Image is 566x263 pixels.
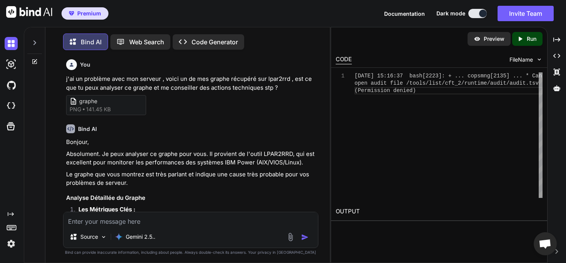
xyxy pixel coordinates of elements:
[80,233,98,241] p: Source
[534,232,557,255] a: Ouvrir le chat
[5,99,18,112] img: cloudideIcon
[77,10,101,17] span: Premium
[66,194,316,203] h3: Analyse Détaillée du Graphe
[78,206,135,213] strong: Les Métriques Clés :
[498,6,554,21] button: Invite Team
[62,7,108,20] button: premiumPremium
[191,37,238,47] p: Code Generator
[86,106,111,113] span: 141.45 KB
[66,75,316,92] p: j'ai un problème avec mon serveur , voici un de mes graphe récupéré sur lpar2rrd , est ce que tu ...
[527,35,536,43] p: Run
[63,250,318,255] p: Bind can provide inaccurate information, including about people. Always double-check its answers....
[80,61,90,69] h6: You
[355,80,516,86] span: open audit file /tools/list/cft_2/runtime/audit/au
[286,233,295,241] img: attachment
[115,233,123,241] img: Gemini 2.5 Pro
[79,97,141,106] span: graphe
[331,203,547,221] h2: OUTPUT
[474,35,481,42] img: preview
[6,6,52,18] img: Bind AI
[69,11,74,16] img: premium
[516,73,548,79] span: .. * Can't
[81,37,102,47] p: Bind AI
[336,72,345,80] div: 1
[5,58,18,71] img: darkAi-studio
[509,56,533,64] span: FileName
[516,80,539,86] span: dit.tsv
[5,79,18,92] img: githubDark
[355,87,416,94] span: (Permission denied)
[484,35,504,43] p: Preview
[536,56,543,63] img: chevron down
[78,125,97,133] h6: Bind AI
[5,237,18,250] img: settings
[126,233,155,241] p: Gemini 2.5..
[70,106,81,113] span: png
[66,138,316,147] p: Bonjour,
[129,37,164,47] p: Web Search
[436,10,465,17] span: Dark mode
[301,233,309,241] img: icon
[384,10,425,17] span: Documentation
[384,10,425,18] button: Documentation
[5,37,18,50] img: darkChat
[336,55,352,64] div: CODE
[100,234,107,240] img: Pick Models
[66,170,316,188] p: Le graphe que vous montrez est très parlant et indique une cause très probable pour vos problèmes...
[355,73,516,79] span: [DATE] 15:16:37 bash[2223]: + ... copsmng[2135] .
[66,150,316,167] p: Absolument. Je peux analyser ce graphe pour vous. Il provient de l'outil LPAR2RRD, qui est excell...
